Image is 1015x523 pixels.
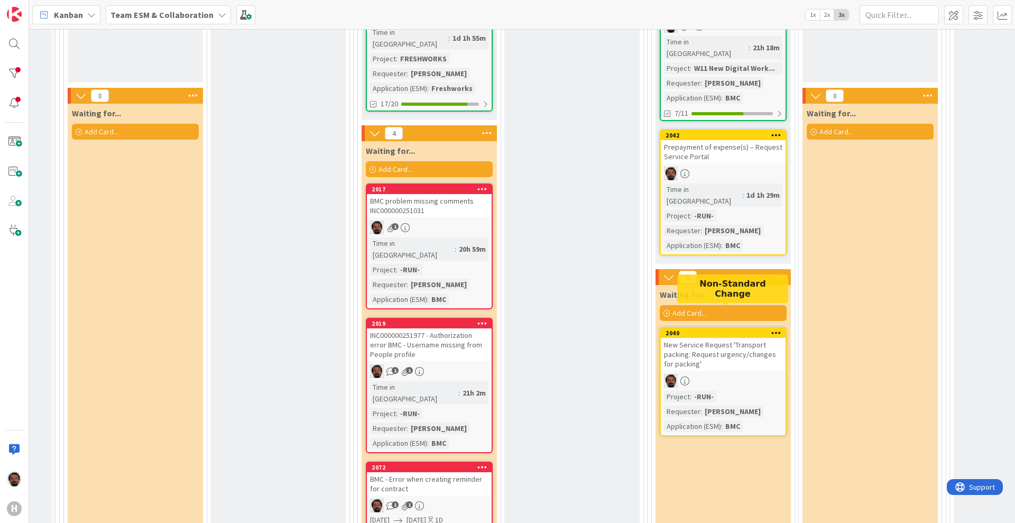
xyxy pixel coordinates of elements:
span: : [407,423,408,434]
div: 2040 [666,329,786,337]
div: -RUN- [398,408,422,419]
div: 2019 [367,319,492,328]
div: BMC [723,240,743,251]
div: Application (ESM) [370,437,427,449]
div: 20h 59m [456,243,488,255]
span: 2x [820,10,834,20]
span: : [721,240,723,251]
div: 2072BMC - Error when creating reminder for contract [367,463,492,496]
div: New Service Request 'Transport packing: Request urgency/changes for packing' [661,338,786,371]
span: : [396,264,398,276]
span: 17/20 [381,98,398,109]
span: 0 [826,89,844,102]
div: -RUN- [691,210,716,222]
div: BMC - Error when creating reminder for contract [367,472,492,496]
div: 2017 [372,186,492,193]
div: -RUN- [691,391,716,402]
img: Visit kanbanzone.com [7,7,22,22]
img: AC [370,499,384,512]
span: : [721,420,723,432]
div: BMC [723,92,743,104]
div: [PERSON_NAME] [408,423,469,434]
div: 2072 [367,463,492,472]
div: 2072 [372,464,492,471]
span: : [690,210,691,222]
img: AC [370,221,384,234]
div: Application (ESM) [664,92,721,104]
span: : [407,279,408,290]
div: Time in [GEOGRAPHIC_DATA] [370,26,448,50]
span: : [742,189,744,201]
div: BMC [429,293,449,305]
div: Application (ESM) [370,293,427,305]
div: AC [661,374,786,388]
span: Kanban [54,8,83,21]
div: Time in [GEOGRAPHIC_DATA] [664,183,742,207]
a: 2017BMC problem missing comments INC000000251031ACTime in [GEOGRAPHIC_DATA]:20h 59mProject:-RUN-R... [366,183,493,309]
div: AC [661,167,786,180]
div: 2017BMC problem missing comments INC000000251031 [367,185,492,217]
div: W11 New Digital Work... [691,62,778,74]
span: Add Card... [672,308,706,318]
span: : [700,77,702,89]
div: Project [664,62,690,74]
div: 2019 [372,320,492,327]
span: : [455,243,456,255]
div: 1d 1h 29m [744,189,782,201]
div: AC [367,364,492,378]
span: 1x [806,10,820,20]
div: Project [370,53,396,65]
div: BMC [723,420,743,432]
div: Application (ESM) [664,240,721,251]
div: AC [367,499,492,512]
div: Time in [GEOGRAPHIC_DATA] [664,36,749,59]
span: Support [22,2,48,14]
span: 4 [385,127,403,140]
div: 2042 [661,131,786,140]
img: AC [664,374,678,388]
span: : [721,92,723,104]
span: Waiting for... [72,108,121,118]
span: : [749,42,750,53]
img: AC [664,167,678,180]
span: Add Card... [819,127,853,136]
span: 0 [91,89,109,102]
div: 21h 2m [460,387,488,399]
input: Quick Filter... [860,5,939,24]
span: : [427,293,429,305]
div: Requester [370,68,407,79]
span: 3x [834,10,848,20]
div: Requester [664,77,700,89]
div: BMC problem missing comments INC000000251031 [367,194,492,217]
span: 7/11 [675,108,688,119]
div: Freshworks [429,82,475,94]
span: 1 [406,501,413,508]
a: 2040New Service Request 'Transport packing: Request urgency/changes for packing'ACProject:-RUN-Re... [660,327,787,436]
div: Project [370,408,396,419]
div: 2040New Service Request 'Transport packing: Request urgency/changes for packing' [661,328,786,371]
span: 1 [392,223,399,230]
span: Add Card... [379,164,412,174]
div: AC [367,221,492,234]
span: 1 [392,501,399,508]
div: 2042Prepayment of expense(s) – Request Service Portal [661,131,786,163]
span: 1 [392,367,399,374]
div: [PERSON_NAME] [408,279,469,290]
div: 2017 [367,185,492,194]
div: INC000000251977 - Authorization error BMC - Username missing from People profile [367,328,492,361]
div: Time in [GEOGRAPHIC_DATA] [370,381,458,405]
span: : [427,82,429,94]
span: : [427,437,429,449]
span: 1 [406,367,413,374]
img: AC [7,472,22,487]
div: Prepayment of expense(s) – Request Service Portal [661,140,786,163]
div: Project [370,264,396,276]
div: H [7,501,22,516]
div: Requester [370,423,407,434]
div: 2019INC000000251977 - Authorization error BMC - Username missing from People profile [367,319,492,361]
span: : [396,408,398,419]
div: Application (ESM) [370,82,427,94]
h5: Non-Standard Change [681,279,784,299]
div: [PERSON_NAME] [408,68,469,79]
span: Waiting for... [366,145,415,156]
